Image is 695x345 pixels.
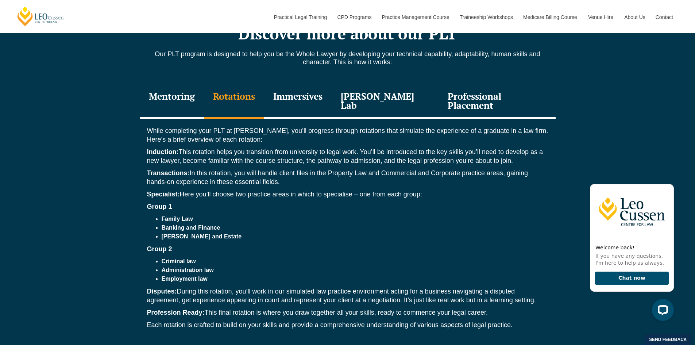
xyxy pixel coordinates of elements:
[147,169,190,177] strong: Transactions:
[518,1,583,33] a: Medicare Billing Course
[147,169,548,186] p: In this rotation, you will handle client files in the Property Law and Commercial and Corporate p...
[147,203,172,210] strong: Group 1
[650,1,679,33] a: Contact
[147,126,548,144] p: While completing your PLT at [PERSON_NAME], you’ll progress through rotations that simulate the e...
[583,1,619,33] a: Venue Hire
[147,148,179,156] strong: Induction:
[140,24,556,43] h2: Discover more about our PLT
[147,321,548,329] p: Each rotation is crafted to build on your skills and provide a comprehensive understanding of var...
[269,1,332,33] a: Practical Legal Training
[147,245,172,253] strong: Group 2
[264,84,332,119] div: Immersives
[147,288,177,295] strong: Disputes:
[162,225,220,231] strong: Banking and Finance
[147,309,205,316] strong: Profession Ready:
[454,1,518,33] a: Traineeship Workshops
[204,84,264,119] div: Rotations
[147,190,548,199] p: Here you’ll choose two practice areas in which to specialise – one from each group:
[147,147,548,165] p: This rotation helps you transition from university to legal work. You’ll be introduced to the key...
[162,216,193,222] strong: Family Law
[162,258,196,264] strong: Criminal law
[332,1,376,33] a: CPD Programs
[140,50,556,66] p: Our PLT program is designed to help you be the Whole Lawyer by developing your technical capabili...
[147,287,548,304] p: During this rotation, you’ll work in our simulated law practice environment acting for a business...
[619,1,650,33] a: About Us
[332,84,439,119] div: [PERSON_NAME] Lab
[162,233,242,239] strong: [PERSON_NAME] and Estate
[439,84,555,119] div: Professional Placement
[140,84,204,119] div: Mentoring
[584,171,677,327] iframe: LiveChat chat widget
[377,1,454,33] a: Practice Management Course
[147,191,180,198] strong: Specialist:
[162,267,214,273] strong: Administration law
[147,308,548,317] p: This final rotation is where you draw together all your skills, ready to commence your legal career.
[16,6,65,27] a: [PERSON_NAME] Centre for Law
[162,276,208,282] strong: Employment law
